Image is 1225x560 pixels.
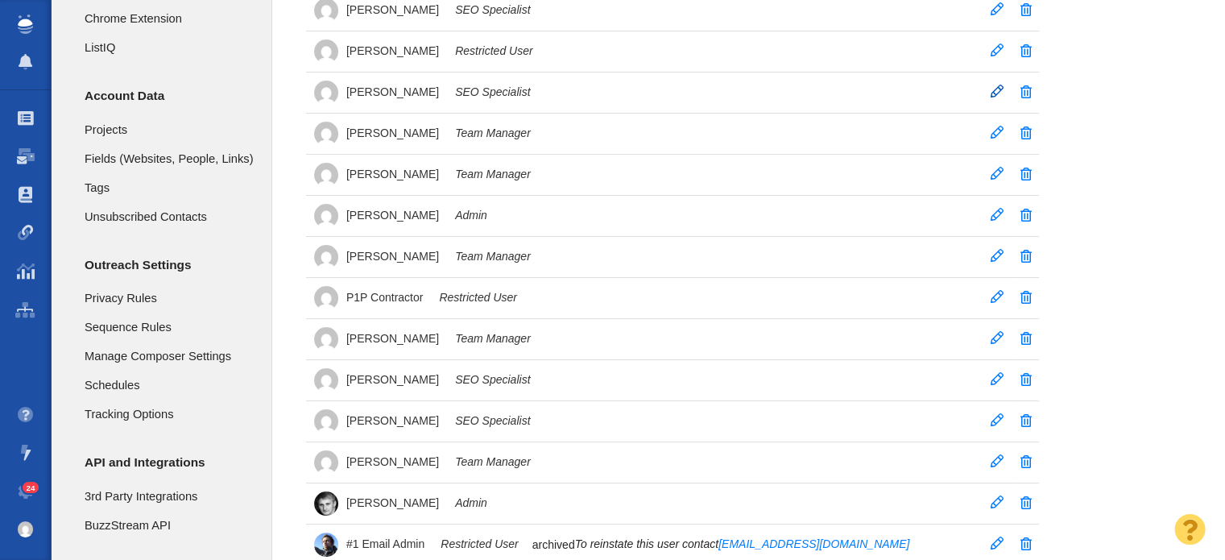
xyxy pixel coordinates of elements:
[314,204,338,228] img: d3895725eb174adcf95c2ff5092785ef
[85,39,254,56] span: ListIQ
[455,454,531,469] em: Team Manager
[439,290,516,305] em: Restricted User
[575,537,910,550] em: To reinstate this user contact
[346,331,439,346] span: [PERSON_NAME]
[346,290,423,305] span: P1P Contractor
[314,409,338,433] img: 8a21b1a12a7554901d364e890baed237
[314,327,338,351] img: 5fdd85798f82c50f5c45a90349a4caae
[18,15,32,34] img: buzzstream_logo_iconsimple.png
[346,44,439,58] span: [PERSON_NAME]
[346,454,439,469] span: [PERSON_NAME]
[314,245,338,269] img: 4d4450a2c5952a6e56f006464818e682
[455,167,531,181] em: Team Manager
[455,496,487,510] em: Admin
[718,537,909,550] a: [EMAIL_ADDRESS][DOMAIN_NAME]
[18,521,34,537] img: 11a9b8c779f57ca999ffce8f8ad022bf
[455,2,530,17] em: SEO Specialist
[455,372,530,387] em: SEO Specialist
[346,2,439,17] span: [PERSON_NAME]
[455,126,531,140] em: Team Manager
[85,516,254,534] span: BuzzStream API
[85,405,254,423] span: Tracking Options
[441,537,518,551] em: Restricted User
[85,487,254,505] span: 3rd Party Integrations
[346,413,439,428] span: [PERSON_NAME]
[346,537,424,551] span: #1 Email Admin
[314,286,338,310] img: e993f40ed236f6fe77e44067b7a36b31
[85,150,254,168] span: Fields (Websites, People, Links)
[85,121,254,139] span: Projects
[314,492,338,516] img: a86837b758f9a69365881dc781ee9f45
[346,208,439,222] span: [PERSON_NAME]
[85,208,254,226] span: Unsubscribed Contacts
[85,289,254,307] span: Privacy Rules
[314,81,338,105] img: 9035f77efe128932127c425fd1c72477
[346,249,439,263] span: [PERSON_NAME]
[532,537,575,552] span: archived
[23,482,39,494] span: 24
[85,376,254,394] span: Schedules
[455,44,532,58] em: Restricted User
[346,167,439,181] span: [PERSON_NAME]
[314,450,338,475] img: 0a657928374d280f0cbdf2a1688580e1
[455,413,530,428] em: SEO Specialist
[455,85,530,99] em: SEO Specialist
[314,368,338,392] img: f969a929550c49b0f71394cf79ab7d2e
[455,249,531,263] em: Team Manager
[85,179,254,197] span: Tags
[314,533,338,557] img: 6a4aabef2772ddc104072b11d326efd0
[314,163,338,187] img: c9363fb76f5993e53bff3b340d5c230a
[455,331,531,346] em: Team Manager
[85,10,254,27] span: Chrome Extension
[314,122,338,146] img: 52f5ad141002067aa3af302f2a907563
[346,496,439,510] span: [PERSON_NAME]
[455,208,487,222] em: Admin
[314,39,338,64] img: d478f18cf59100fc7fb393b65de463c2
[346,126,439,140] span: [PERSON_NAME]
[346,372,439,387] span: [PERSON_NAME]
[346,85,439,99] span: [PERSON_NAME]
[85,318,254,336] span: Sequence Rules
[85,347,254,365] span: Manage Composer Settings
